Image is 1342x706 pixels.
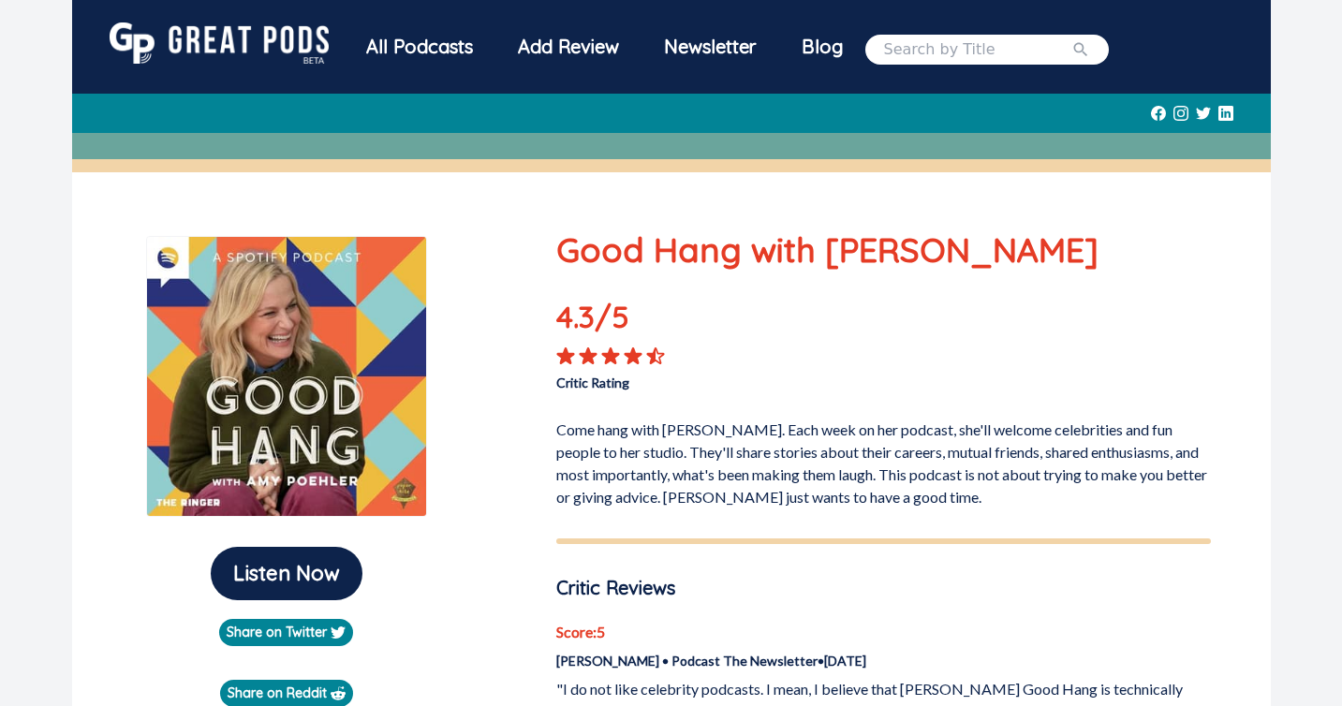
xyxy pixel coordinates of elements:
img: Good Hang with Amy Poehler [146,236,427,517]
p: Critic Rating [556,365,883,392]
p: Critic Reviews [556,574,1211,602]
p: Good Hang with [PERSON_NAME] [556,225,1211,275]
p: [PERSON_NAME] • Podcast The Newsletter • [DATE] [556,651,1211,670]
a: Share on Twitter [219,619,353,646]
button: Listen Now [211,547,362,600]
input: Search by Title [884,38,1071,61]
div: All Podcasts [344,22,495,71]
a: Blog [779,22,865,71]
img: GreatPods [110,22,329,64]
p: 4.3 /5 [556,294,687,346]
div: Newsletter [642,22,779,71]
p: Come hang with [PERSON_NAME]. Each week on her podcast, she'll welcome celebrities and fun people... [556,411,1211,508]
a: Add Review [495,22,642,71]
p: Score: 5 [556,621,1211,643]
a: Newsletter [642,22,779,76]
a: All Podcasts [344,22,495,76]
